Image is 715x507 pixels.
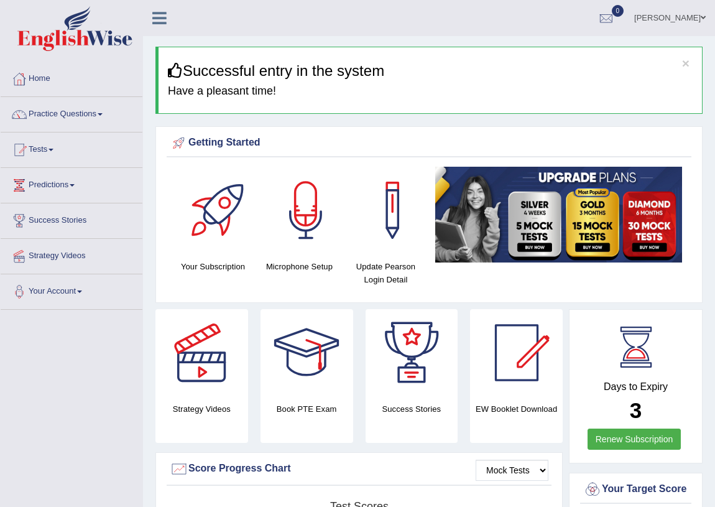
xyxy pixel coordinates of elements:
h3: Successful entry in the system [168,63,693,79]
a: Tests [1,133,142,164]
h4: Update Pearson Login Detail [349,260,423,286]
a: Practice Questions [1,97,142,128]
h4: EW Booklet Download [470,402,563,416]
a: Success Stories [1,203,142,235]
a: Renew Subscription [588,429,681,450]
b: 3 [630,398,642,422]
h4: Book PTE Exam [261,402,353,416]
a: Strategy Videos [1,239,142,270]
h4: Microphone Setup [262,260,336,273]
a: Home [1,62,142,93]
button: × [682,57,690,70]
span: 0 [612,5,624,17]
a: Your Account [1,274,142,305]
h4: Strategy Videos [155,402,248,416]
h4: Have a pleasant time! [168,85,693,98]
img: small5.jpg [435,167,682,263]
div: Score Progress Chart [170,460,548,478]
h4: Your Subscription [176,260,250,273]
h4: Days to Expiry [583,381,688,393]
div: Your Target Score [583,480,688,499]
h4: Success Stories [366,402,458,416]
a: Predictions [1,168,142,199]
div: Getting Started [170,134,688,152]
